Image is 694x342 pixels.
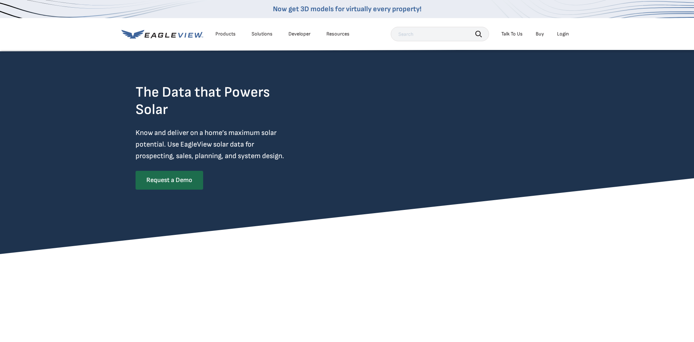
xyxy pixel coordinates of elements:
[557,31,569,37] div: Login
[391,27,489,41] input: Search
[501,31,523,37] div: Talk To Us
[136,84,294,118] h2: The Data that Powers Solar
[326,31,350,37] div: Resources
[252,31,273,37] div: Solutions
[215,31,236,37] div: Products
[136,127,294,162] p: Know and deliver on a home’s maximum solar potential. Use EagleView solar data for prospecting, s...
[536,31,544,37] a: Buy
[273,5,421,13] a: Now get 3D models for virtually every property!
[136,171,203,190] a: Request a Demo
[288,31,310,37] a: Developer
